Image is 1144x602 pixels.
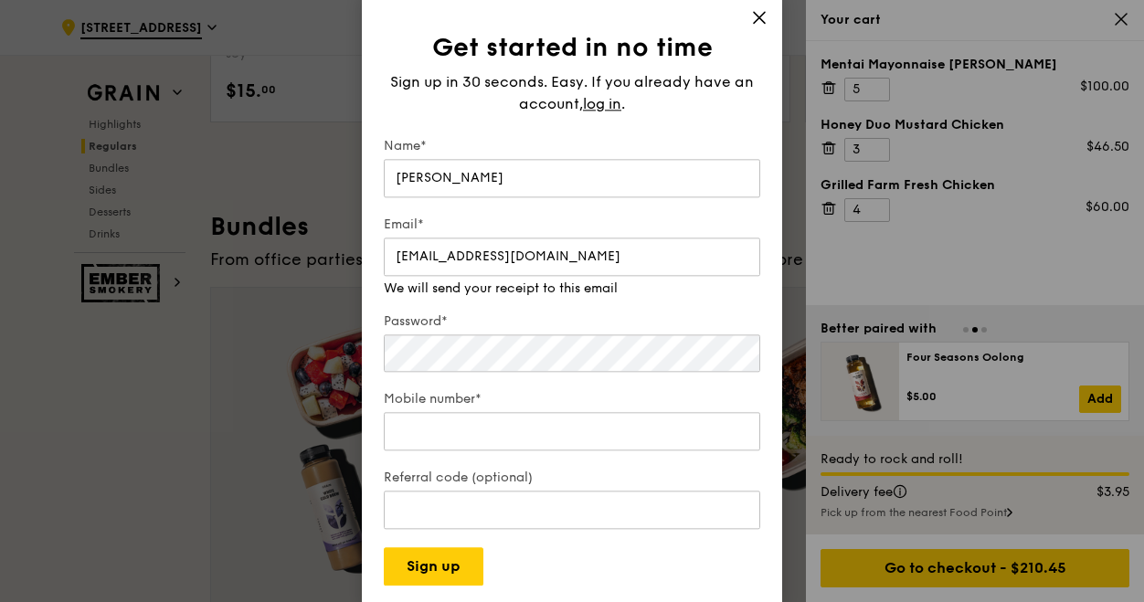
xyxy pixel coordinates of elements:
label: Password* [384,312,760,331]
span: log in [583,93,621,115]
label: Email* [384,216,760,234]
label: Name* [384,137,760,155]
span: . [621,95,625,112]
div: We will send your receipt to this email [384,280,760,298]
label: Mobile number* [384,390,760,408]
span: Sign up in 30 seconds. Easy. If you already have an account, [390,73,754,112]
h1: Get started in no time [384,31,760,64]
button: Sign up [384,547,483,586]
label: Referral code (optional) [384,469,760,487]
